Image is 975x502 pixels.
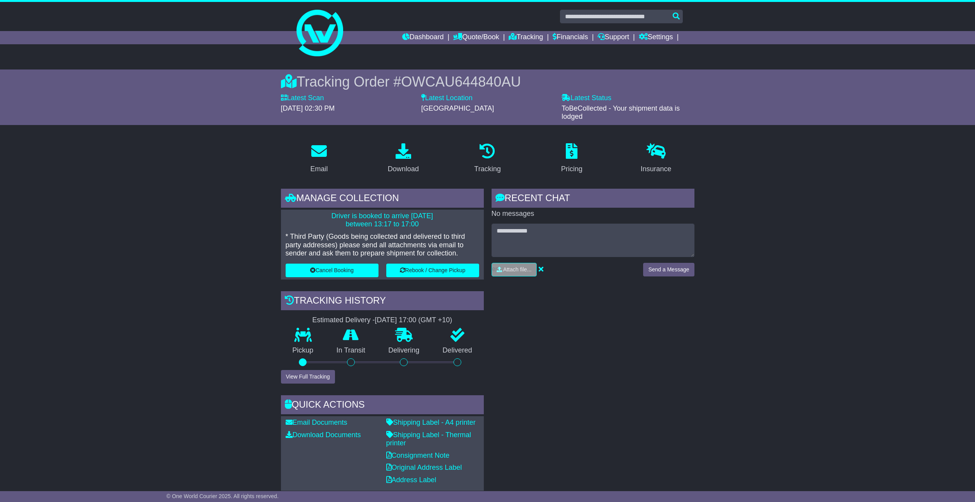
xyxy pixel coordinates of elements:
[402,31,444,44] a: Dashboard
[386,264,479,277] button: Rebook / Change Pickup
[281,316,484,325] div: Estimated Delivery -
[553,31,588,44] a: Financials
[281,94,324,102] label: Latest Scan
[286,419,347,426] a: Email Documents
[166,493,279,499] span: © One World Courier 2025. All rights reserved.
[492,210,694,218] p: No messages
[636,141,677,177] a: Insurance
[386,431,471,447] a: Shipping Label - Thermal printer
[421,94,473,102] label: Latest Location
[281,73,694,90] div: Tracking Order #
[401,74,521,90] span: OWCAU644840AU
[386,464,462,471] a: Original Address Label
[509,31,543,44] a: Tracking
[286,431,361,439] a: Download Documents
[562,94,611,102] label: Latest Status
[286,264,378,277] button: Cancel Booking
[281,370,335,384] button: View Full Tracking
[281,346,325,355] p: Pickup
[325,346,377,355] p: In Transit
[281,291,484,312] div: Tracking history
[453,31,499,44] a: Quote/Book
[305,141,333,177] a: Email
[556,141,588,177] a: Pricing
[386,419,476,426] a: Shipping Label - A4 printer
[641,164,672,174] div: Insurance
[388,164,419,174] div: Download
[386,476,436,484] a: Address Label
[421,104,494,112] span: [GEOGRAPHIC_DATA]
[281,395,484,416] div: Quick Actions
[377,346,431,355] p: Delivering
[431,346,484,355] p: Delivered
[375,316,452,325] div: [DATE] 17:00 (GMT +10)
[643,263,694,276] button: Send a Message
[562,104,680,121] span: ToBeCollected - Your shipment data is lodged
[598,31,629,44] a: Support
[474,164,501,174] div: Tracking
[469,141,506,177] a: Tracking
[561,164,583,174] div: Pricing
[639,31,673,44] a: Settings
[383,141,424,177] a: Download
[386,452,450,459] a: Consignment Note
[281,104,335,112] span: [DATE] 02:30 PM
[286,233,479,258] p: * Third Party (Goods being collected and delivered to third party addresses) please send all atta...
[492,189,694,210] div: RECENT CHAT
[281,189,484,210] div: Manage collection
[310,164,328,174] div: Email
[286,212,479,229] p: Driver is booked to arrive [DATE] between 13:17 to 17:00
